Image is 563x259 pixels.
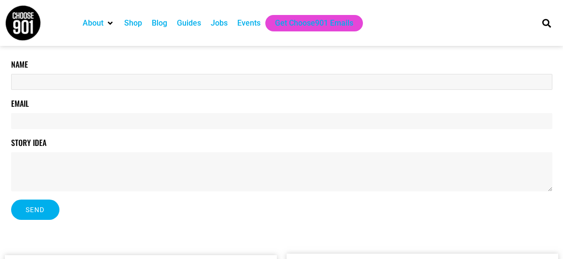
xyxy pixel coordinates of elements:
label: Story Idea [11,137,46,152]
a: Shop [124,17,142,29]
a: Get Choose901 Emails [275,17,353,29]
a: Events [237,17,260,29]
label: Email [11,98,29,113]
nav: Main nav [78,15,526,31]
span: Send [26,206,45,213]
a: Jobs [211,17,228,29]
a: About [83,17,103,29]
div: Search [538,15,554,31]
label: Name [11,58,28,74]
a: Blog [152,17,167,29]
button: Send [11,200,59,220]
form: Contact Form [11,58,552,228]
div: About [78,15,119,31]
a: Guides [177,17,201,29]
